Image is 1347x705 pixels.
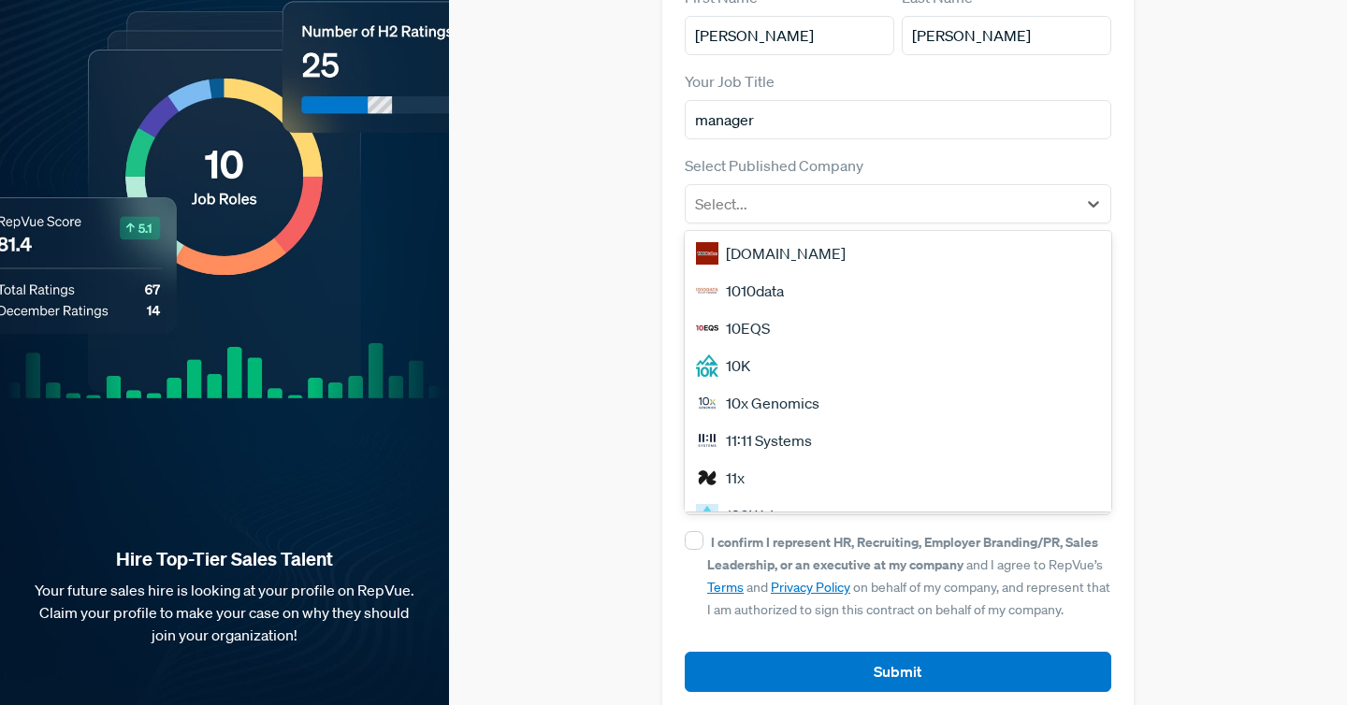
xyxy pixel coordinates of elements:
[902,16,1111,55] input: Last Name
[771,579,850,596] a: Privacy Policy
[696,392,718,414] img: 10x Genomics
[696,354,718,377] img: 10K
[685,16,894,55] input: First Name
[685,154,863,177] label: Select Published Company
[707,533,1098,573] strong: I confirm I represent HR, Recruiting, Employer Branding/PR, Sales Leadership, or an executive at ...
[707,534,1110,618] span: and I agree to RepVue’s and on behalf of my company, and represent that I am authorized to sign t...
[685,272,1111,309] div: 1010data
[685,70,775,93] label: Your Job Title
[685,652,1111,692] button: Submit
[696,429,718,452] img: 11:11 Systems
[685,496,1111,534] div: 120Water
[30,547,419,571] strong: Hire Top-Tier Sales Talent
[685,309,1111,347] div: 10EQS
[685,459,1111,496] div: 11x
[707,579,744,596] a: Terms
[685,422,1111,459] div: 11:11 Systems
[696,504,718,526] img: 120Water
[696,317,718,339] img: 10EQS
[30,579,419,646] p: Your future sales hire is looking at your profile on RepVue. Claim your profile to make your case...
[685,235,1111,272] div: [DOMAIN_NAME]
[685,347,1111,384] div: 10K
[696,467,718,489] img: 11x
[685,100,1111,139] input: Title
[696,280,718,302] img: 1010data
[685,384,1111,422] div: 10x Genomics
[696,242,718,265] img: 1000Bulbs.com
